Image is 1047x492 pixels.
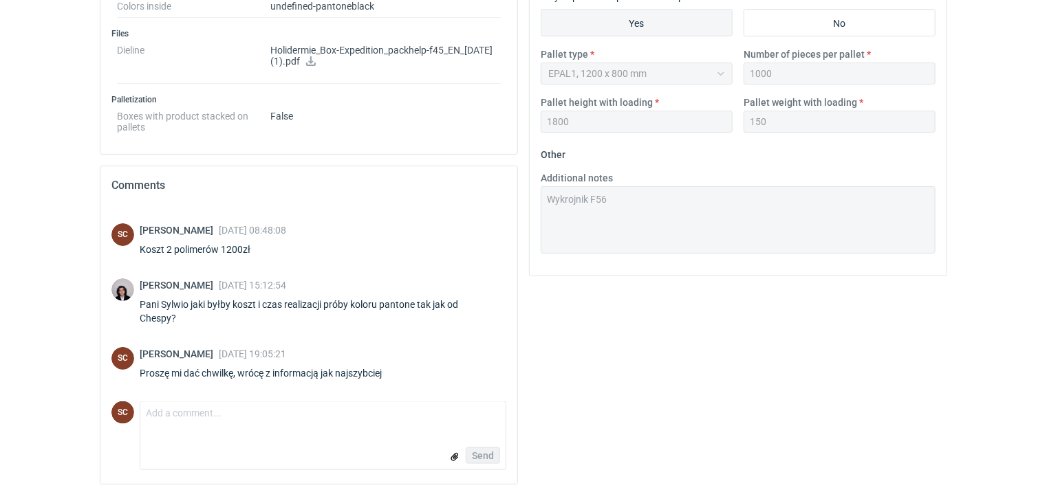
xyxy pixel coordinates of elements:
[111,28,506,39] h3: Files
[270,105,501,133] dd: False
[117,105,270,133] dt: Boxes with product stacked on pallets
[219,280,286,291] span: [DATE] 15:12:54
[117,39,270,84] dt: Dieline
[541,47,588,61] label: Pallet type
[111,223,134,246] figcaption: SC
[140,225,219,236] span: [PERSON_NAME]
[140,243,286,256] div: Koszt 2 polimerów 1200zł
[140,298,506,325] div: Pani Sylwio jaki byłby koszt i czas realizacji próby koloru pantone tak jak od Chespy?
[111,401,134,424] div: Sylwia Cichórz
[219,348,286,359] span: [DATE] 19:05:21
[111,223,134,246] div: Sylwia Cichórz
[541,171,613,185] label: Additional notes
[744,96,857,109] label: Pallet weight with loading
[541,186,936,254] textarea: Wykrojnik F56
[111,401,134,424] figcaption: SC
[111,177,506,194] h2: Comments
[140,280,219,291] span: [PERSON_NAME]
[744,47,865,61] label: Number of pieces per pallet
[111,278,134,301] img: Sebastian Markut
[140,366,398,380] div: Proszę mi dać chwilkę, wrócę z informacją jak najszybciej
[111,347,134,370] figcaption: SC
[140,348,219,359] span: [PERSON_NAME]
[111,347,134,370] div: Sylwia Cichórz
[111,94,506,105] h3: Palletization
[219,225,286,236] span: [DATE] 08:48:08
[541,96,653,109] label: Pallet height with loading
[466,447,500,464] button: Send
[472,451,494,460] span: Send
[270,45,501,68] p: Holidermie_Box-Expedition_packhelp-f45_EN_[DATE] (1).pdf
[541,144,565,160] legend: Other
